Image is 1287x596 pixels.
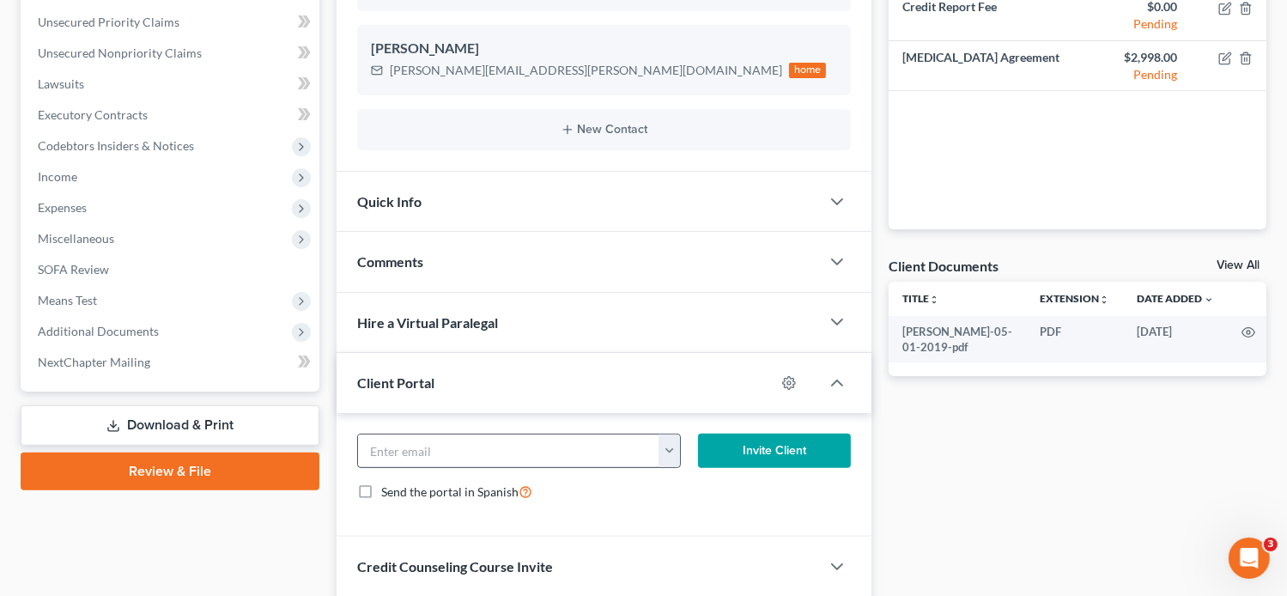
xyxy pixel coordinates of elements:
[24,100,319,131] a: Executory Contracts
[1264,538,1278,551] span: 3
[24,38,319,69] a: Unsecured Nonpriority Claims
[38,324,159,338] span: Additional Documents
[1204,295,1214,305] i: expand_more
[1091,49,1177,66] div: $2,998.00
[21,453,319,490] a: Review & File
[24,254,319,285] a: SOFA Review
[38,262,109,277] span: SOFA Review
[358,435,660,467] input: Enter email
[1026,316,1123,363] td: PDF
[390,62,782,79] div: [PERSON_NAME][EMAIL_ADDRESS][PERSON_NAME][DOMAIN_NAME]
[889,257,999,275] div: Client Documents
[789,63,827,78] div: home
[698,434,852,468] button: Invite Client
[1091,66,1177,83] div: Pending
[381,484,519,499] span: Send the portal in Spanish
[38,355,150,369] span: NextChapter Mailing
[1099,295,1109,305] i: unfold_more
[38,293,97,307] span: Means Test
[357,253,423,270] span: Comments
[902,292,939,305] a: Titleunfold_more
[1217,259,1260,271] a: View All
[24,69,319,100] a: Lawsuits
[38,76,84,91] span: Lawsuits
[371,123,838,137] button: New Contact
[357,314,498,331] span: Hire a Virtual Paralegal
[1229,538,1270,579] iframe: Intercom live chat
[357,374,434,391] span: Client Portal
[24,7,319,38] a: Unsecured Priority Claims
[38,200,87,215] span: Expenses
[38,46,202,60] span: Unsecured Nonpriority Claims
[1123,316,1228,363] td: [DATE]
[1137,292,1214,305] a: Date Added expand_more
[357,558,553,575] span: Credit Counseling Course Invite
[21,405,319,446] a: Download & Print
[38,15,179,29] span: Unsecured Priority Claims
[38,107,148,122] span: Executory Contracts
[1091,15,1177,33] div: Pending
[929,295,939,305] i: unfold_more
[38,138,194,153] span: Codebtors Insiders & Notices
[371,39,838,59] div: [PERSON_NAME]
[24,347,319,378] a: NextChapter Mailing
[1040,292,1109,305] a: Extensionunfold_more
[38,231,114,246] span: Miscellaneous
[889,40,1078,90] td: [MEDICAL_DATA] Agreement
[889,316,1026,363] td: [PERSON_NAME]-05-01-2019-pdf
[38,169,77,184] span: Income
[357,193,422,210] span: Quick Info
